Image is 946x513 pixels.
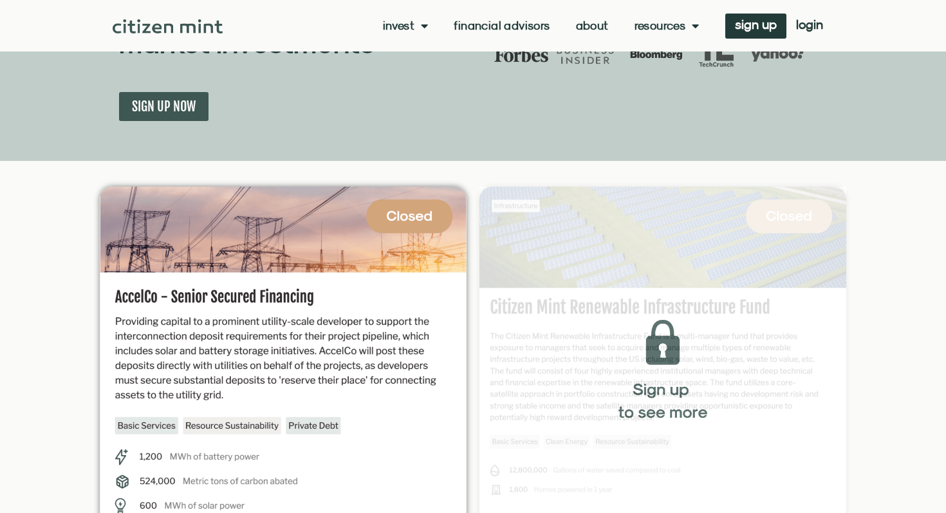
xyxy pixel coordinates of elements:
[119,92,209,121] a: SIGN UP NOW
[725,14,786,39] a: sign up
[113,19,223,33] img: Citizen Mint
[796,20,823,29] span: login
[786,14,833,39] a: login
[735,20,777,29] span: sign up
[576,19,609,32] a: About
[454,19,550,32] a: Financial Advisors
[635,19,700,32] a: Resources
[383,19,429,32] a: Invest
[383,19,700,32] nav: Menu
[132,98,196,115] span: SIGN UP NOW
